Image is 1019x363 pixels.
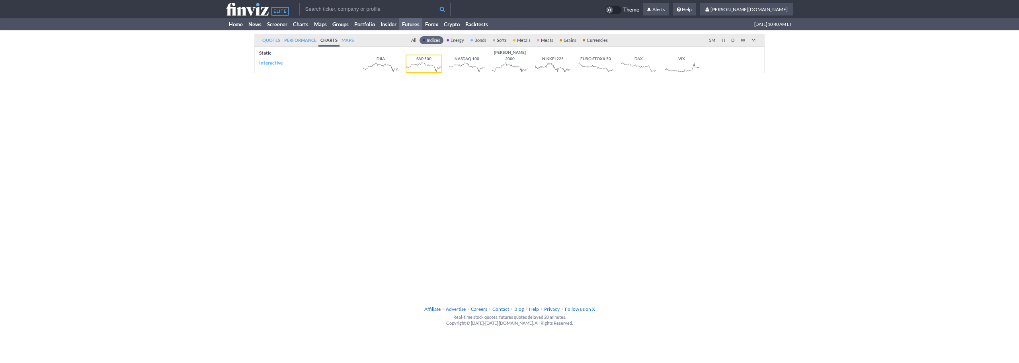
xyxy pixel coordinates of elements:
[311,18,330,30] a: Maps
[420,36,443,44] a: Indices
[449,55,484,62] span: Nasdaq 100
[529,306,539,312] a: Help
[260,34,282,47] a: Quotes
[318,34,340,47] a: Charts
[330,18,351,30] a: Groups
[258,48,298,58] a: Static
[623,6,639,14] span: Theme
[340,34,356,47] a: Maps
[406,55,441,62] span: S&P 500
[718,36,728,44] a: H
[399,18,422,30] a: Futures
[449,55,485,73] a: Nasdaq 100
[621,55,657,73] a: DAX
[534,36,556,44] a: Meats
[406,55,442,73] a: S&P 500
[446,306,466,312] a: Advertise
[492,48,528,67] a: [PERSON_NAME] 2000
[664,55,699,62] span: VIX
[544,306,560,312] a: Privacy
[560,307,564,311] span: •
[258,58,298,68] a: Interactive
[578,55,614,73] a: Euro Stoxx 50
[282,34,318,47] a: Performance
[565,306,595,312] a: Follow us on X
[748,36,759,44] a: M
[299,3,451,16] input: Search ticker, company or profile
[264,18,290,30] a: Screener
[284,34,316,46] span: Performance
[673,3,696,16] a: Help
[488,307,492,311] span: •
[580,36,611,44] a: Currencies
[408,36,420,44] a: All
[510,307,513,311] span: •
[467,36,490,44] a: Bonds
[490,36,510,44] a: Softs
[754,18,792,30] span: [DATE] 10:40 AM ET
[351,18,378,30] a: Portfolio
[556,36,580,44] a: Grains
[463,18,491,30] a: Backtests
[700,3,793,16] a: [PERSON_NAME][DOMAIN_NAME]
[441,307,445,311] span: •
[643,3,669,16] a: Alerts
[492,49,527,62] span: [PERSON_NAME] 2000
[443,36,467,44] a: Energy
[525,307,528,311] span: •
[471,306,487,312] a: Careers
[363,55,398,62] span: DJIA
[738,36,748,44] a: W
[363,55,399,73] a: DJIA
[578,55,613,62] span: Euro Stoxx 50
[510,36,534,44] a: Metals
[514,306,524,312] a: Blog
[711,6,788,12] span: [PERSON_NAME][DOMAIN_NAME]
[290,18,311,30] a: Charts
[226,18,246,30] a: Home
[535,55,570,62] span: Nikkei 225
[540,307,543,311] span: •
[441,18,463,30] a: Crypto
[605,6,639,14] a: Theme
[422,18,441,30] a: Forex
[378,18,399,30] a: Insider
[664,55,700,73] a: VIX
[424,306,441,312] a: Affiliate
[246,18,264,30] a: News
[621,55,656,62] span: DAX
[706,36,718,44] a: 5M
[728,36,738,44] a: D
[467,307,470,311] span: •
[535,55,571,73] a: Nikkei 225
[492,306,509,312] a: Contact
